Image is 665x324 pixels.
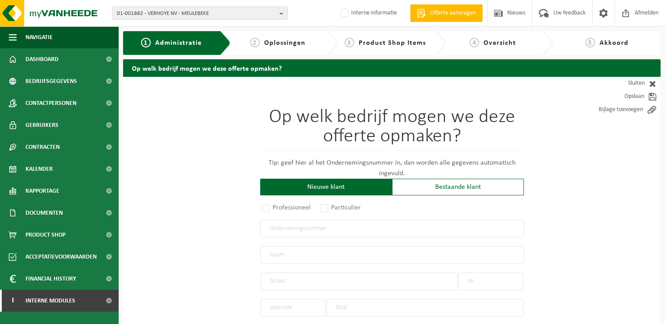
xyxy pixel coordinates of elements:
[359,40,426,47] span: Product Shop Items
[342,38,428,48] a: 3Product Shop Items
[339,7,397,20] label: Interne informatie
[428,9,478,18] span: Offerte aanvragen
[260,246,524,264] input: Naam
[9,290,17,312] span: I
[25,48,58,70] span: Dashboard
[585,38,595,47] span: 5
[25,246,97,268] span: Acceptatievoorwaarden
[112,7,288,20] button: 01-001882 - VERHOYE NV - MEULEBEKE
[25,158,53,180] span: Kalender
[155,40,202,47] span: Administratie
[345,38,354,47] span: 3
[260,220,524,238] input: Ondernemingsnummer
[557,38,656,48] a: 5Akkoord
[319,202,363,214] label: Particulier
[25,114,58,136] span: Gebruikers
[469,38,479,47] span: 4
[260,202,313,214] label: Professioneel
[123,59,661,76] h2: Op welk bedrijf mogen we deze offerte opmaken?
[117,7,276,20] span: 01-001882 - VERHOYE NV - MEULEBEKE
[130,38,213,48] a: 1Administratie
[483,40,516,47] span: Overzicht
[581,103,661,116] a: Bijlage toevoegen
[581,77,661,90] a: Sluiten
[600,40,629,47] span: Akkoord
[25,70,77,92] span: Bedrijfsgegevens
[250,38,260,47] span: 2
[261,299,326,317] input: postcode
[392,179,524,195] div: Bestaande klant
[25,92,76,114] span: Contactpersonen
[581,90,661,103] a: Opslaan
[261,273,458,290] input: Straat
[450,38,536,48] a: 4Overzicht
[25,136,60,158] span: Contracten
[25,180,59,202] span: Rapportage
[235,38,321,48] a: 2Oplossingen
[25,202,63,224] span: Documenten
[327,299,523,317] input: Stad
[260,179,392,195] div: Nieuwe klant
[264,40,305,47] span: Oplossingen
[458,273,523,290] input: Nr
[25,268,76,290] span: Financial History
[410,4,483,22] a: Offerte aanvragen
[141,38,151,47] span: 1
[25,26,53,48] span: Navigatie
[25,290,75,312] span: Interne modules
[25,224,65,246] span: Product Shop
[260,108,524,151] h1: Op welk bedrijf mogen we deze offerte opmaken?
[260,158,524,179] p: Tip: geef hier al het Ondernemingsnummer in, dan worden alle gegevens automatisch ingevuld.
